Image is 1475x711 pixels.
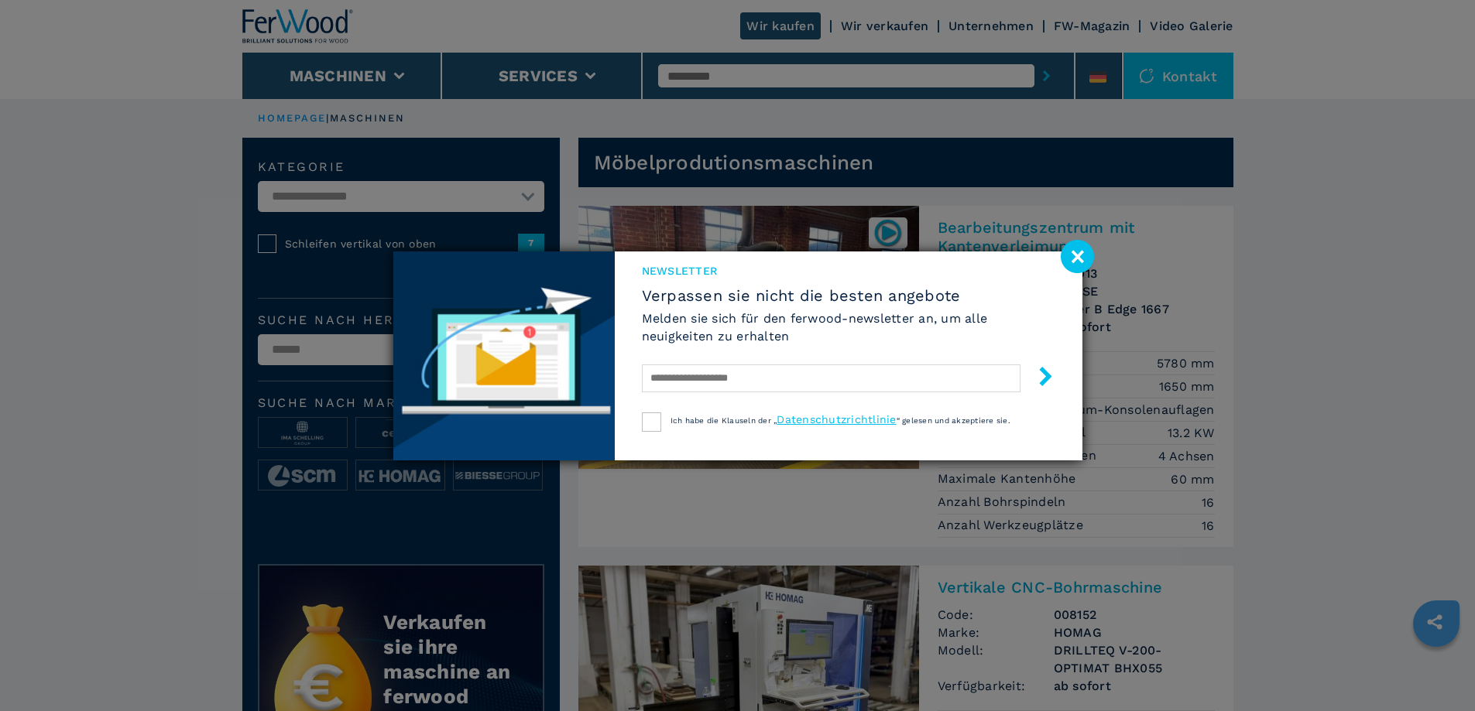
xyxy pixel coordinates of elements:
img: Newsletter image [393,251,615,460]
span: Ich habe die Klauseln der „ [671,416,777,425]
span: “ gelesen und akzeptiere sie. [897,416,1010,425]
a: Datenschutzrichtlinie [777,413,896,426]
button: submit-button [1020,361,1055,397]
span: Verpassen sie nicht die besten angebote [642,286,1055,305]
span: Newsletter [642,263,1055,279]
h6: Melden sie sich für den ferwood-newsletter an, um alle neuigkeiten zu erhalten [642,309,1055,345]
